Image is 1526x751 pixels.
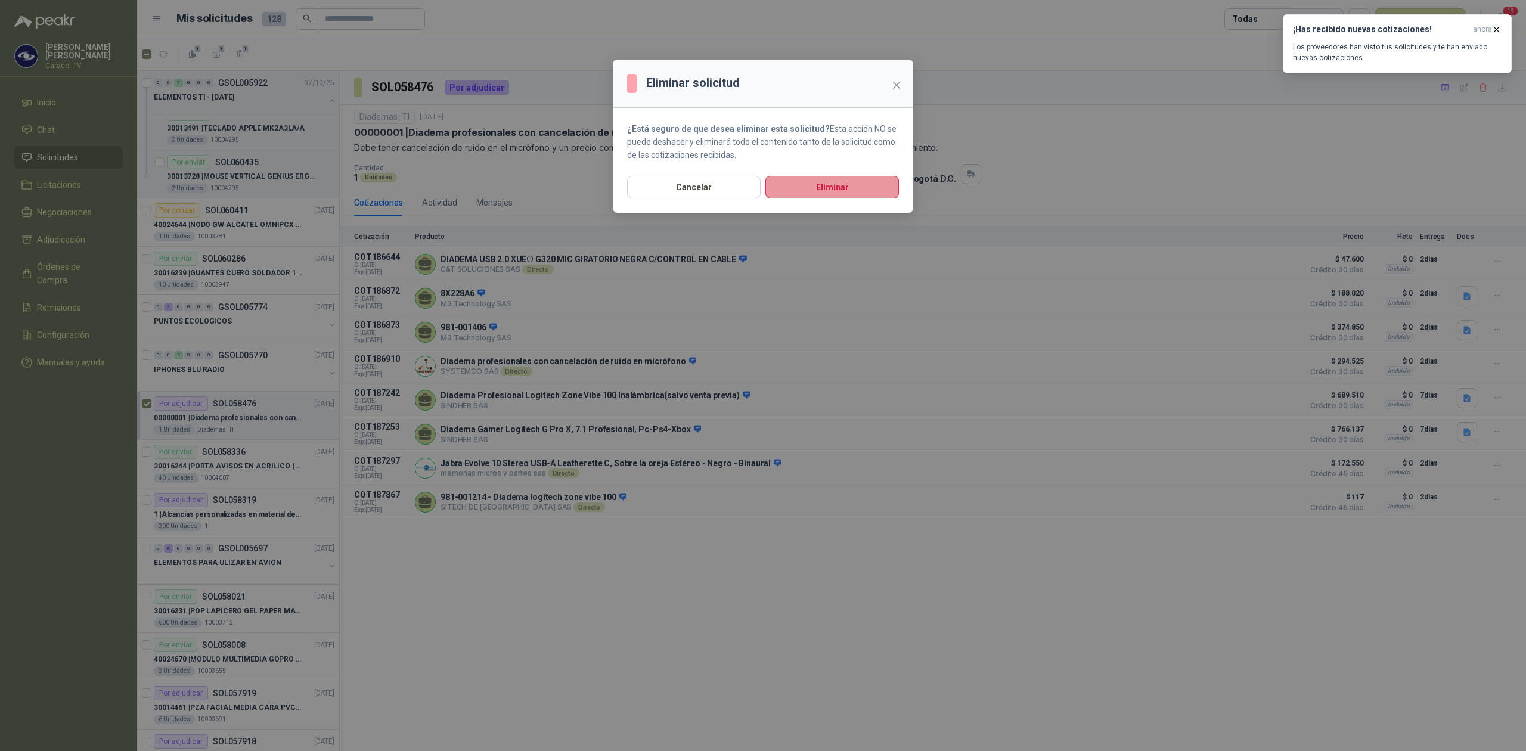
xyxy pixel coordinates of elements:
button: Close [887,76,906,95]
button: Cancelar [627,176,761,198]
button: Eliminar [765,176,899,198]
strong: ¿Está seguro de que desea eliminar esta solicitud? [627,124,830,134]
h3: Eliminar solicitud [646,74,740,92]
span: close [892,80,901,90]
p: Esta acción NO se puede deshacer y eliminará todo el contenido tanto de la solicitud como de las ... [627,122,899,162]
